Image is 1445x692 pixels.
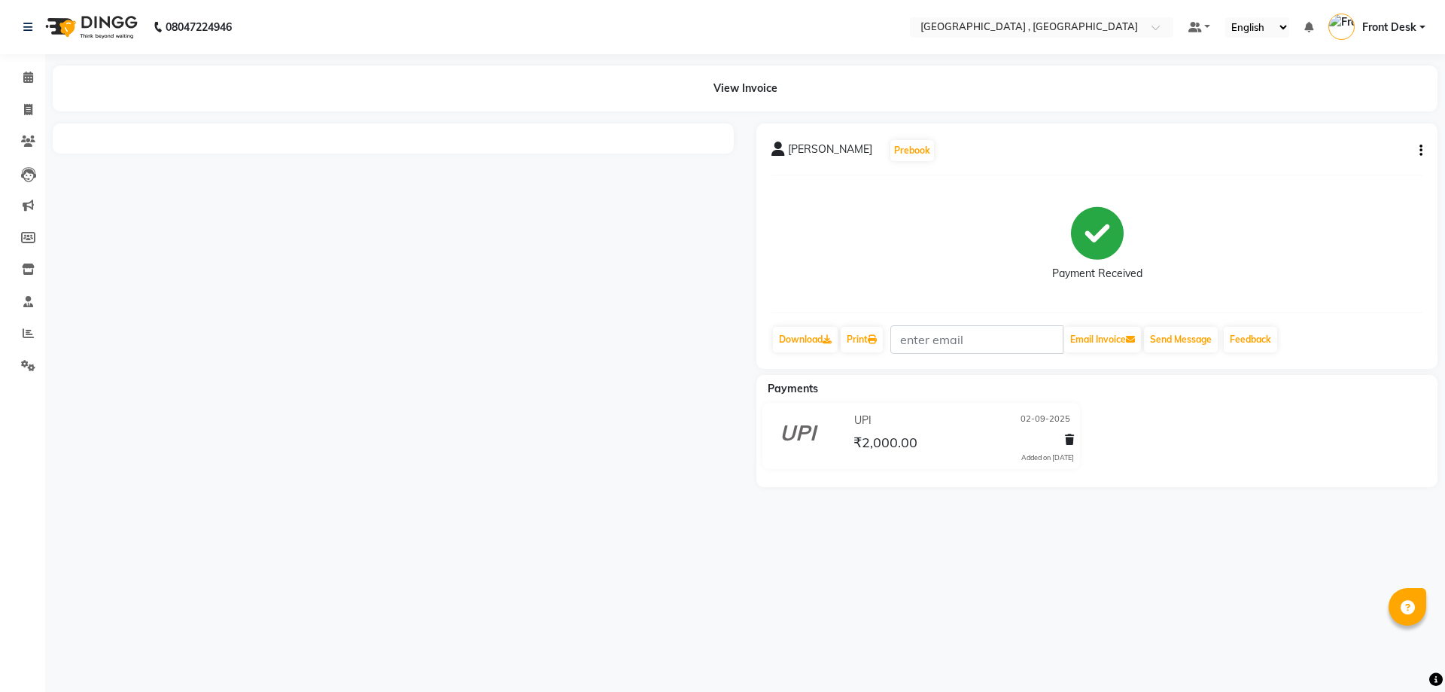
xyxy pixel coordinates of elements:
[773,327,838,352] a: Download
[854,413,872,428] span: UPI
[853,434,917,455] span: ₹2,000.00
[1362,20,1416,35] span: Front Desk
[1144,327,1218,352] button: Send Message
[53,66,1437,111] div: View Invoice
[1021,413,1070,428] span: 02-09-2025
[768,382,818,395] span: Payments
[890,325,1063,354] input: enter email
[1224,327,1277,352] a: Feedback
[1021,453,1074,463] div: Added on [DATE]
[1052,266,1142,282] div: Payment Received
[1328,14,1355,40] img: Front Desk
[1064,327,1141,352] button: Email Invoice
[38,6,141,48] img: logo
[841,327,883,352] a: Print
[890,140,934,161] button: Prebook
[788,142,872,163] span: [PERSON_NAME]
[166,6,232,48] b: 08047224946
